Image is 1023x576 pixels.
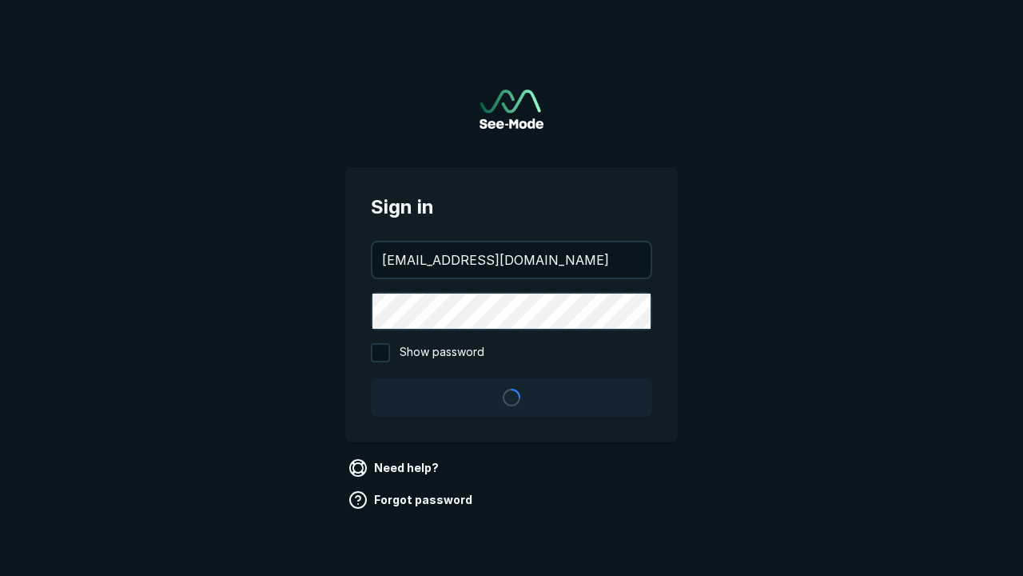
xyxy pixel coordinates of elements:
a: Forgot password [345,487,479,513]
span: Show password [400,343,484,362]
a: Need help? [345,455,445,481]
input: your@email.com [372,242,651,278]
img: See-Mode Logo [480,90,543,129]
span: Sign in [371,193,652,222]
a: Go to sign in [480,90,543,129]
